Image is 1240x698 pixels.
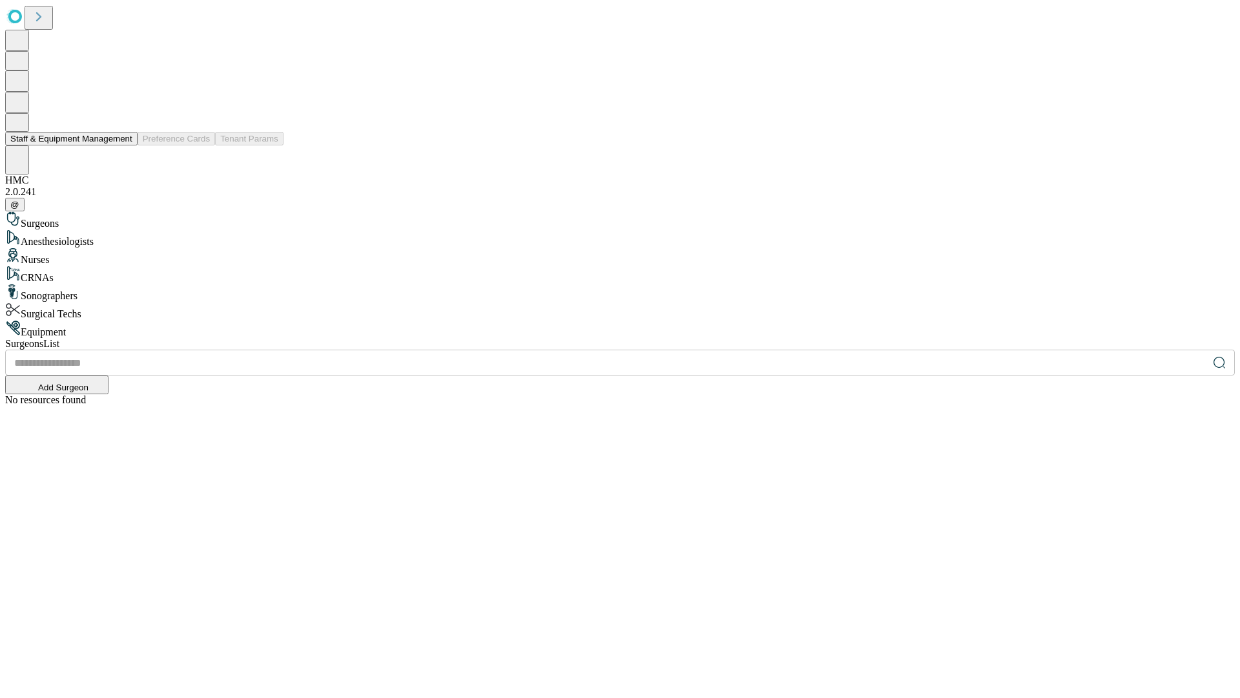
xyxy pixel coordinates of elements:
[5,132,138,145] button: Staff & Equipment Management
[215,132,284,145] button: Tenant Params
[5,394,1235,406] div: No resources found
[5,248,1235,266] div: Nurses
[5,338,1235,350] div: Surgeons List
[138,132,215,145] button: Preference Cards
[5,229,1235,248] div: Anesthesiologists
[5,284,1235,302] div: Sonographers
[5,320,1235,338] div: Equipment
[10,200,19,209] span: @
[5,302,1235,320] div: Surgical Techs
[5,174,1235,186] div: HMC
[38,383,88,392] span: Add Surgeon
[5,211,1235,229] div: Surgeons
[5,266,1235,284] div: CRNAs
[5,375,108,394] button: Add Surgeon
[5,198,25,211] button: @
[5,186,1235,198] div: 2.0.241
